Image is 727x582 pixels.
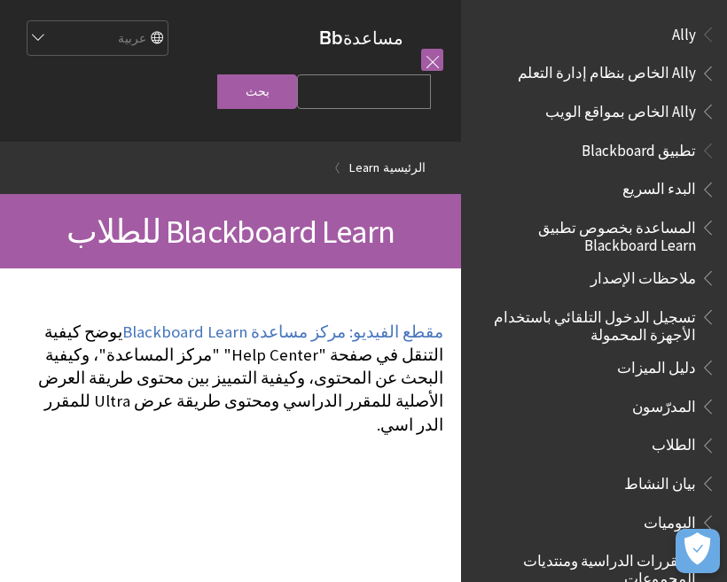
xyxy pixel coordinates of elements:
nav: Book outline for Anthology Ally Help [472,19,716,127]
select: Site Language Selector [26,21,168,57]
a: الرئيسية [383,157,426,179]
button: فتح التفضيلات [676,529,720,573]
span: تسجيل الدخول التلقائي باستخدام الأجهزة المحمولة [482,302,696,344]
input: بحث [217,74,297,109]
span: Ally [672,19,696,43]
span: البدء السريع [622,175,696,198]
a: Learn [349,157,379,179]
span: Ally الخاص بنظام إدارة التعلم [518,58,696,82]
span: المساعدة بخصوص تطبيق Blackboard Learn [482,213,696,254]
span: المدرّسون [632,392,696,415]
p: يوضح كيفية التنقل في صفحة "Help Center" "مركز المساعدة"، وكيفية البحث عن المحتوى، وكيفية التمييز ... [18,321,443,437]
span: اليوميات [644,508,696,532]
strong: Bb [319,27,343,50]
span: دليل الميزات [617,353,696,376]
span: تطبيق Blackboard [582,136,696,159]
a: مساعدةBb [319,27,403,49]
span: بيان النشاط [624,469,696,493]
span: ملاحظات الإصدار [590,263,696,287]
a: مقطع الفيديو: مركز مساعدة Blackboard Learn [122,322,443,343]
span: Ally الخاص بمواقع الويب [545,97,696,120]
span: الطلاب [652,431,696,454]
span: Blackboard Learn للطلاب [66,211,395,252]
